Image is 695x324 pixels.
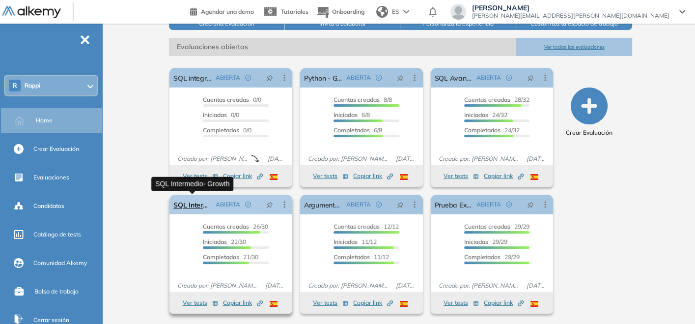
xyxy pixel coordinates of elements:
a: Prueba Excel [435,195,473,214]
span: Evaluaciones abiertas [169,38,516,56]
span: [DATE] [264,154,288,163]
span: Copiar link [353,172,393,180]
button: Ver tests [444,170,479,182]
img: ESP [530,301,538,307]
a: SQL Avanzado - Growth [435,68,473,88]
span: Candidatos [33,202,64,210]
button: Customiza tu espacio de trabajo [516,17,632,30]
span: 6/8 [334,111,370,118]
span: 6/8 [334,126,382,134]
img: ESP [400,301,408,307]
span: pushpin [266,201,273,208]
img: world [376,6,388,18]
span: 0/0 [203,126,251,134]
span: 8/8 [334,96,392,103]
span: Copiar link [223,172,263,180]
span: Catálogo de tests [33,230,81,239]
a: Agendar una demo [190,5,254,17]
span: 28/32 [464,96,529,103]
span: Crear Evaluación [33,145,79,153]
span: ABIERTA [476,73,501,82]
a: Argumentación en negociaciones [304,195,342,214]
span: Copiar link [484,298,524,307]
span: Comunidad Alkemy [33,259,87,267]
span: check-circle [376,75,382,81]
span: Iniciadas [203,111,227,118]
span: check-circle [376,202,382,207]
span: Iniciadas [334,111,358,118]
span: Completados [464,126,500,134]
span: check-circle [506,202,512,207]
span: pushpin [397,74,404,82]
span: [DATE] [392,281,419,290]
span: Iniciadas [334,238,358,245]
span: 11/12 [334,253,389,261]
img: ESP [270,301,278,307]
button: Personaliza la experiencia [400,17,516,30]
span: Rappi [25,82,40,89]
span: Creado por: [PERSON_NAME] [173,154,251,163]
span: 26/30 [203,223,268,230]
button: Copiar link [484,297,524,309]
button: Copiar link [353,297,393,309]
img: ESP [530,174,538,180]
button: Ver todas las evaluaciones [516,38,632,56]
span: Creado por: [PERSON_NAME] [173,281,261,290]
img: Logo [2,6,61,19]
span: pushpin [266,74,273,82]
span: pushpin [527,201,534,208]
button: Ver tests [183,297,218,309]
span: 12/12 [334,223,399,230]
span: Cuentas creadas [334,223,380,230]
img: arrow [403,10,409,14]
span: [DATE] [523,281,550,290]
span: Cuentas creadas [464,96,510,103]
button: Crear Evaluación [566,88,612,137]
div: SQL Intermedio- Growth [151,177,233,191]
button: Ver tests [313,170,348,182]
button: Onboarding [316,1,364,23]
span: Agendar una demo [201,8,254,15]
button: Copiar link [484,170,524,182]
span: pushpin [397,201,404,208]
span: Creado por: [PERSON_NAME] [304,281,392,290]
button: pushpin [259,70,280,86]
span: Iniciadas [203,238,227,245]
span: Cuentas creadas [203,96,249,103]
span: pushpin [527,74,534,82]
span: 0/0 [203,96,261,103]
a: Python - Growth [304,68,342,88]
span: Copiar link [223,298,263,307]
span: Bolsa de trabajo [34,287,79,296]
span: check-circle [245,75,251,81]
button: pushpin [520,197,541,212]
button: pushpin [259,197,280,212]
button: Ver tests [183,170,218,182]
span: 22/30 [203,238,246,245]
button: pushpin [389,197,411,212]
span: Tutoriales [281,8,308,15]
span: Creado por: [PERSON_NAME] [435,281,523,290]
span: check-circle [506,75,512,81]
button: Crea una evaluación [169,17,285,30]
span: 24/32 [464,126,520,134]
span: Completados [203,126,239,134]
button: Ver tests [444,297,479,309]
span: 29/29 [464,223,529,230]
span: ABIERTA [346,200,371,209]
span: Iniciadas [464,238,488,245]
span: ABIERTA [346,73,371,82]
span: Creado por: [PERSON_NAME] [435,154,523,163]
a: SQL integrador [173,68,212,88]
span: ABIERTA [476,200,501,209]
span: Completados [334,253,370,261]
button: Ver tests [313,297,348,309]
span: Iniciadas [464,111,488,118]
span: Cuentas creadas [464,223,510,230]
span: 11/12 [334,238,377,245]
span: Copiar link [484,172,524,180]
span: 0/0 [203,111,239,118]
button: Copiar link [353,170,393,182]
span: [DATE] [523,154,550,163]
span: Completados [464,253,500,261]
